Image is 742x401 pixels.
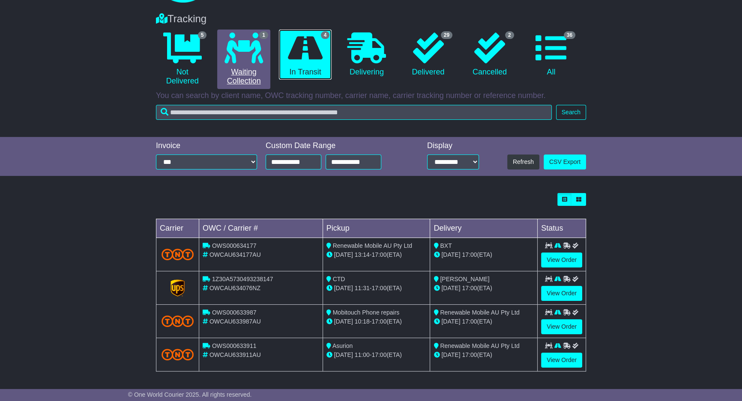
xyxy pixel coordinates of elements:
[334,285,353,291] span: [DATE]
[441,351,460,358] span: [DATE]
[462,318,477,325] span: 17:00
[162,249,194,260] img: TNT_Domestic.png
[333,242,412,249] span: Renewable Mobile AU Pty Ltd
[371,318,386,325] span: 17:00
[212,342,257,349] span: OWS000633911
[217,30,270,89] a: 1 Waiting Collection
[340,30,393,80] a: Delivering
[332,342,353,349] span: Asurion
[462,251,477,258] span: 17:00
[434,250,534,259] div: (ETA)
[266,141,403,151] div: Custom Date Range
[326,351,427,359] div: - (ETA)
[326,250,427,259] div: - (ETA)
[355,351,370,358] span: 11:00
[541,353,582,368] a: View Order
[355,318,370,325] span: 10:18
[462,351,477,358] span: 17:00
[564,31,575,39] span: 36
[434,351,534,359] div: (ETA)
[209,251,261,258] span: OWCAU634177AU
[556,105,586,120] button: Search
[541,319,582,334] a: View Order
[156,219,199,238] td: Carrier
[541,286,582,301] a: View Order
[209,285,260,291] span: OWCAU634076NZ
[334,318,353,325] span: [DATE]
[541,252,582,267] a: View Order
[430,219,538,238] td: Delivery
[259,31,268,39] span: 1
[156,141,257,151] div: Invoice
[156,30,209,89] a: 5 Not Delivered
[440,309,519,316] span: Renewable Mobile AU Pty Ltd
[441,31,452,39] span: 29
[128,391,252,398] span: © One World Courier 2025. All rights reserved.
[434,284,534,293] div: (ETA)
[333,276,345,282] span: CTD
[333,309,400,316] span: Mobitouch Phone repairs
[334,251,353,258] span: [DATE]
[544,154,586,169] a: CSV Export
[440,342,519,349] span: Renewable Mobile AU Pty Ltd
[441,318,460,325] span: [DATE]
[198,31,207,39] span: 5
[212,309,257,316] span: OWS000633987
[440,242,452,249] span: BXT
[371,351,386,358] span: 17:00
[538,219,586,238] td: Status
[199,219,323,238] td: OWC / Carrier #
[505,31,514,39] span: 2
[323,219,430,238] td: Pickup
[209,318,261,325] span: OWCAU633987AU
[212,242,257,249] span: OWS000634177
[326,317,427,326] div: - (ETA)
[371,285,386,291] span: 17:00
[507,154,539,169] button: Refresh
[334,351,353,358] span: [DATE]
[463,30,516,80] a: 2 Cancelled
[212,276,273,282] span: 1Z30A5730493238147
[371,251,386,258] span: 17:00
[525,30,577,80] a: 36 All
[355,251,370,258] span: 13:14
[209,351,261,358] span: OWCAU633911AU
[321,31,330,39] span: 4
[171,279,185,297] img: GetCarrierServiceLogo
[402,30,455,80] a: 29 Delivered
[152,13,590,25] div: Tracking
[440,276,489,282] span: [PERSON_NAME]
[156,91,586,101] p: You can search by client name, OWC tracking number, carrier name, carrier tracking number or refe...
[279,30,332,80] a: 4 In Transit
[441,251,460,258] span: [DATE]
[462,285,477,291] span: 17:00
[441,285,460,291] span: [DATE]
[162,315,194,327] img: TNT_Domestic.png
[162,349,194,360] img: TNT_Domestic.png
[326,284,427,293] div: - (ETA)
[355,285,370,291] span: 11:31
[427,141,479,151] div: Display
[434,317,534,326] div: (ETA)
